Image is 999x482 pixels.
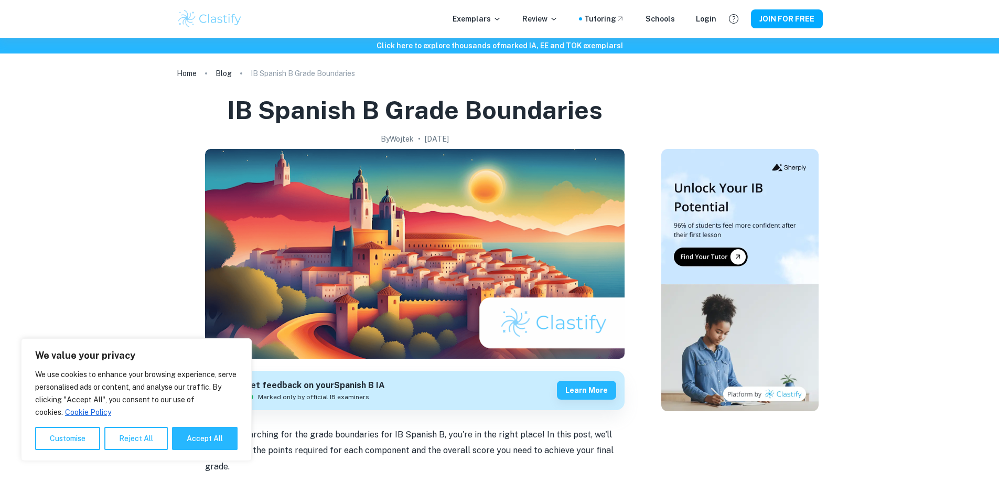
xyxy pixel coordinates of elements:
[522,13,558,25] p: Review
[205,149,625,359] img: IB Spanish B Grade Boundaries cover image
[227,93,603,127] h1: IB Spanish B Grade Boundaries
[205,371,625,410] a: Get feedback on yourSpanish B IAMarked only by official IB examinersLearn more
[21,338,252,461] div: We value your privacy
[35,349,238,362] p: We value your privacy
[172,427,238,450] button: Accept All
[751,9,823,28] button: JOIN FOR FREE
[177,8,243,29] img: Clastify logo
[557,381,616,400] button: Learn more
[453,13,501,25] p: Exemplars
[104,427,168,450] button: Reject All
[725,10,743,28] button: Help and Feedback
[646,13,675,25] a: Schools
[205,427,625,475] p: If you're searching for the grade boundaries for IB Spanish B, you're in the right place! In this...
[696,13,716,25] a: Login
[177,66,197,81] a: Home
[381,133,414,145] h2: By Wojtek
[418,133,421,145] p: •
[244,379,385,392] h6: Get feedback on your Spanish B IA
[251,68,355,79] p: IB Spanish B Grade Boundaries
[35,427,100,450] button: Customise
[425,133,449,145] h2: [DATE]
[216,66,232,81] a: Blog
[258,392,369,402] span: Marked only by official IB examiners
[661,149,819,411] img: Thumbnail
[35,368,238,419] p: We use cookies to enhance your browsing experience, serve personalised ads or content, and analys...
[2,40,997,51] h6: Click here to explore thousands of marked IA, EE and TOK exemplars !
[584,13,625,25] a: Tutoring
[65,408,112,417] a: Cookie Policy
